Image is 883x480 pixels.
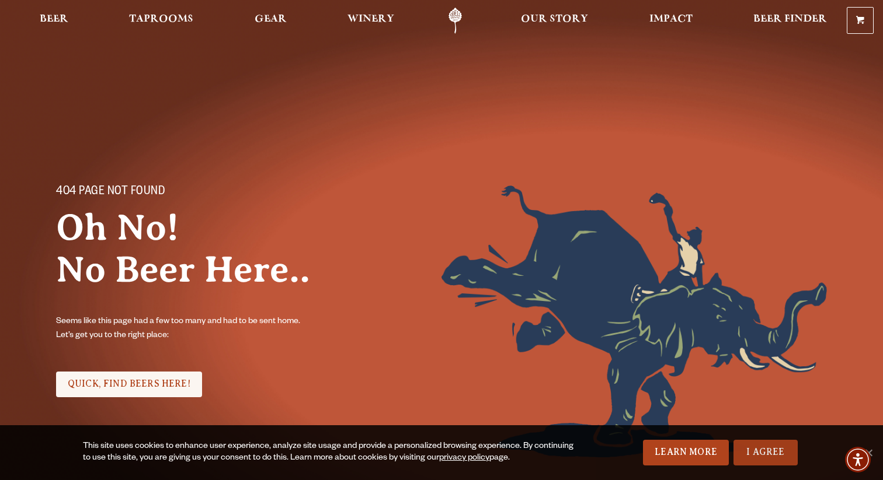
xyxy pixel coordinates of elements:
a: Odell Home [433,8,477,34]
span: Gear [255,15,287,24]
span: QUICK, FIND BEERS HERE! [68,379,190,389]
span: Beer [40,15,68,24]
h2: Oh No! No Beer Here.. [56,206,336,290]
a: I Agree [733,440,798,465]
a: Beer Finder [746,8,835,34]
img: Foreground404 [441,185,827,457]
div: Check it Out [56,370,202,399]
p: 404 PAGE NOT FOUND [56,185,313,199]
a: Learn More [643,440,729,465]
p: Seems like this page had a few too many and had to be sent home. Let’s get you to the right place: [56,315,313,343]
a: Beer [32,8,76,34]
a: QUICK, FIND BEERS HERE! [56,372,202,397]
span: Taprooms [129,15,193,24]
span: Winery [347,15,394,24]
div: This site uses cookies to enhance user experience, analyze site usage and provide a personalized ... [83,441,578,464]
div: Accessibility Menu [845,447,871,472]
a: Gear [247,8,294,34]
a: Our Story [513,8,596,34]
a: privacy policy [439,454,489,463]
a: Taprooms [121,8,201,34]
a: Impact [642,8,700,34]
span: Our Story [521,15,588,24]
span: Beer Finder [753,15,827,24]
a: Winery [340,8,402,34]
span: Impact [649,15,693,24]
